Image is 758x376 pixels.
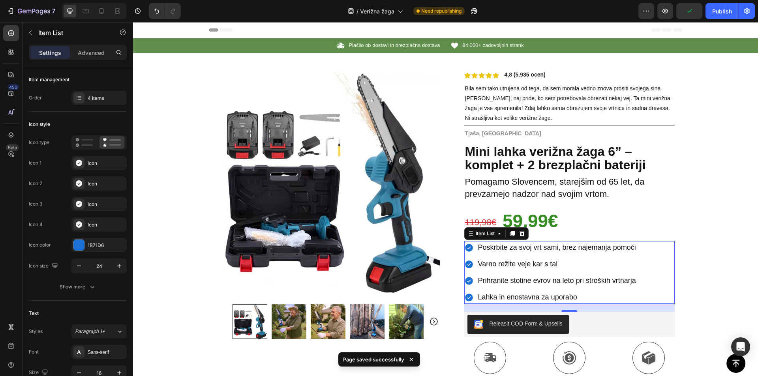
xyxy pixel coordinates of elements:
span: Paragraph 1* [75,328,105,335]
strong: Mini lahka verižna žaga 6” – komplet + 2 brezplačni bateriji [332,122,513,150]
iframe: Design area [133,22,758,376]
s: 119,98€ [332,195,364,205]
strong: 4,8 (5.935 ocen) [371,49,413,56]
div: Icon [88,221,125,228]
button: Paragraph 1* [71,324,127,339]
div: Icon [88,180,125,187]
button: 7 [3,3,59,19]
div: Font [29,348,39,355]
div: Publish [712,7,732,15]
div: Icon size [29,261,60,271]
div: Icon 3 [29,200,42,208]
div: Rich Text Editor. Editing area: main [331,153,542,180]
span: / [356,7,358,15]
div: Styles [29,328,43,335]
p: Item List [38,28,105,37]
span: Varno režite veje kar s tal [345,238,425,246]
span: Pomagamo Slovencem, starejšim od 65 let, da prevzamejo nadzor nad svojim vrtom. [332,155,512,177]
div: Item management [29,76,69,83]
div: Text [29,310,39,317]
span: Lahka in enostavna za uporabo [345,271,444,279]
div: 450 [8,84,19,90]
div: Sans-serif [88,349,125,356]
div: Item List [341,208,363,215]
div: 4 items [88,95,125,102]
div: Icon [88,201,125,208]
div: Open Intercom Messenger [731,337,750,356]
div: Icon type [29,139,49,146]
p: Settings [39,49,61,57]
span: Verižna žaga [360,7,394,15]
div: Icon 4 [29,221,43,228]
div: Rich Text Editor. Editing area: main [331,61,542,102]
button: Releasit COD Form & Upsells [334,293,436,312]
span: Bila sem tako utrujena od tega, da sem morala vedno znova prositi svojega sina [PERSON_NAME], naj... [332,63,537,99]
div: Releasit COD Form & Upsells [356,297,430,306]
div: Rich Text Editor. Editing area: main [331,183,366,208]
div: Icon style [29,121,50,128]
button: Carousel Next Arrow [296,295,306,304]
div: Rich Text Editor. Editing area: main [331,106,542,117]
button: Show more [29,280,127,294]
div: Rich Text Editor. Editing area: main [344,236,504,249]
div: Rich Text Editor. Editing area: main [344,269,504,282]
p: 7 [52,6,55,16]
strong: Tjaša, [GEOGRAPHIC_DATA] [332,108,408,114]
span: Need republishing [421,7,462,15]
div: Icon [88,160,125,167]
div: Rich Text Editor. Editing area: main [344,219,504,232]
button: Publish [705,3,739,19]
div: Rich Text Editor. Editing area: main [344,252,504,265]
img: CKKYs5695_ICEAE=.webp [341,297,350,307]
div: Rich Text Editor. Editing area: main [371,50,413,57]
div: Order [29,94,42,101]
div: Undo/Redo [149,3,181,19]
div: Icon color [29,241,51,249]
div: Beta [6,144,19,151]
p: Page saved successfully [343,355,404,363]
div: 1B71D6 [88,242,125,249]
span: Poskrbite za svoj vrt sami, brez najemanja pomoči [345,221,503,229]
div: Rich Text Editor. Editing area: main [331,123,542,152]
p: Advanced [78,49,105,57]
div: Icon 2 [29,180,42,187]
strong: 59,99€ [370,189,425,209]
div: Icon 1 [29,159,41,166]
div: Rich Text Editor. Editing area: main [369,181,542,210]
div: Show more [60,283,96,291]
span: Prihranite stotine evrov na leto pri stroških vrtnarja [345,254,503,262]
